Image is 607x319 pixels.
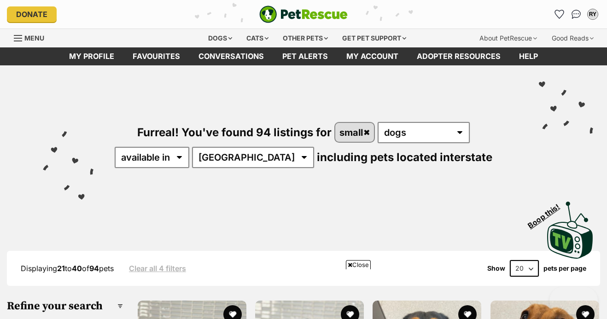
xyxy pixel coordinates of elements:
[526,197,569,230] span: Boop this!
[136,273,471,314] iframe: Advertisement
[585,7,600,22] button: My account
[336,29,413,47] div: Get pet support
[317,151,492,164] span: including pets located interstate
[337,47,408,65] a: My account
[137,126,332,139] span: Furreal! You've found 94 listings for
[60,47,123,65] a: My profile
[202,29,239,47] div: Dogs
[552,7,567,22] a: Favourites
[189,47,273,65] a: conversations
[129,264,186,273] a: Clear all 4 filters
[273,47,337,65] a: Pet alerts
[549,287,598,314] iframe: Help Scout Beacon - Open
[487,265,505,272] span: Show
[572,10,581,19] img: chat-41dd97257d64d25036548639549fe6c8038ab92f7586957e7f3b1b290dea8141.svg
[72,264,82,273] strong: 40
[335,123,374,142] a: small
[123,47,189,65] a: Favourites
[7,300,123,313] h3: Refine your search
[408,47,510,65] a: Adopter resources
[7,6,57,22] a: Donate
[240,29,275,47] div: Cats
[89,264,99,273] strong: 94
[57,264,65,273] strong: 21
[276,29,334,47] div: Other pets
[473,29,543,47] div: About PetRescue
[346,260,371,269] span: Close
[24,34,44,42] span: Menu
[588,10,597,19] div: RY
[14,29,51,46] a: Menu
[547,202,593,259] img: PetRescue TV logo
[259,6,348,23] a: PetRescue
[259,6,348,23] img: logo-e224e6f780fb5917bec1dbf3a21bbac754714ae5b6737aabdf751b685950b380.svg
[543,265,586,272] label: pets per page
[510,47,547,65] a: Help
[21,264,114,273] span: Displaying to of pets
[569,7,584,22] a: Conversations
[545,29,600,47] div: Good Reads
[552,7,600,22] ul: Account quick links
[547,193,593,261] a: Boop this!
